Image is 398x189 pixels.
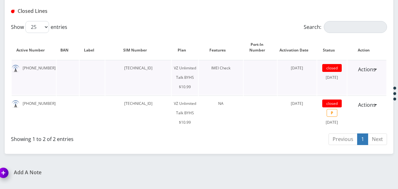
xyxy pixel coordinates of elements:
label: Show entries [11,21,67,33]
td: [DATE] [317,95,347,130]
th: Action : activate to sort column ascending [347,35,386,59]
td: [TECHNICAL_ID] [105,95,171,130]
img: default.png [12,100,19,108]
td: [TECHNICAL_ID] [105,60,171,95]
h1: Closed Lines [11,8,130,14]
img: Closed Lines [11,10,14,13]
th: Features: activate to sort column ascending [199,35,243,59]
span: P [327,109,337,117]
select: Showentries [25,21,49,33]
a: Previous [329,133,357,145]
td: [PHONE_NUMBER] [12,95,56,130]
th: Active Number: activate to sort column descending [12,35,56,59]
a: Next [368,133,387,145]
span: closed [322,100,342,107]
td: [DATE] [317,60,347,95]
th: Port-In Number: activate to sort column ascending [244,35,277,59]
input: Search: [324,21,387,33]
td: [PHONE_NUMBER] [12,60,56,95]
th: Plan: activate to sort column ascending [172,35,198,59]
div: IMEI Check [199,63,243,73]
span: closed [322,64,342,72]
span: [DATE] [291,101,303,106]
img: default.png [12,65,19,73]
a: 1 [357,133,368,145]
th: Status: activate to sort column ascending [317,35,347,59]
th: Label: activate to sort column ascending [80,35,105,59]
td: NA [199,95,243,130]
td: VZ Unlimited Talk BYHS $10.99 [172,60,198,95]
td: VZ Unlimited Talk BYHS $10.99 [172,95,198,130]
th: Activation Date: activate to sort column ascending [278,35,317,59]
span: [DATE] [291,65,303,71]
label: Search: [304,21,387,33]
a: Actions [354,99,380,111]
a: Actions [354,63,380,75]
th: BAN: activate to sort column ascending [57,35,79,59]
th: SIM Number: activate to sort column ascending [105,35,171,59]
div: Showing 1 to 2 of 2 entries [11,133,194,143]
